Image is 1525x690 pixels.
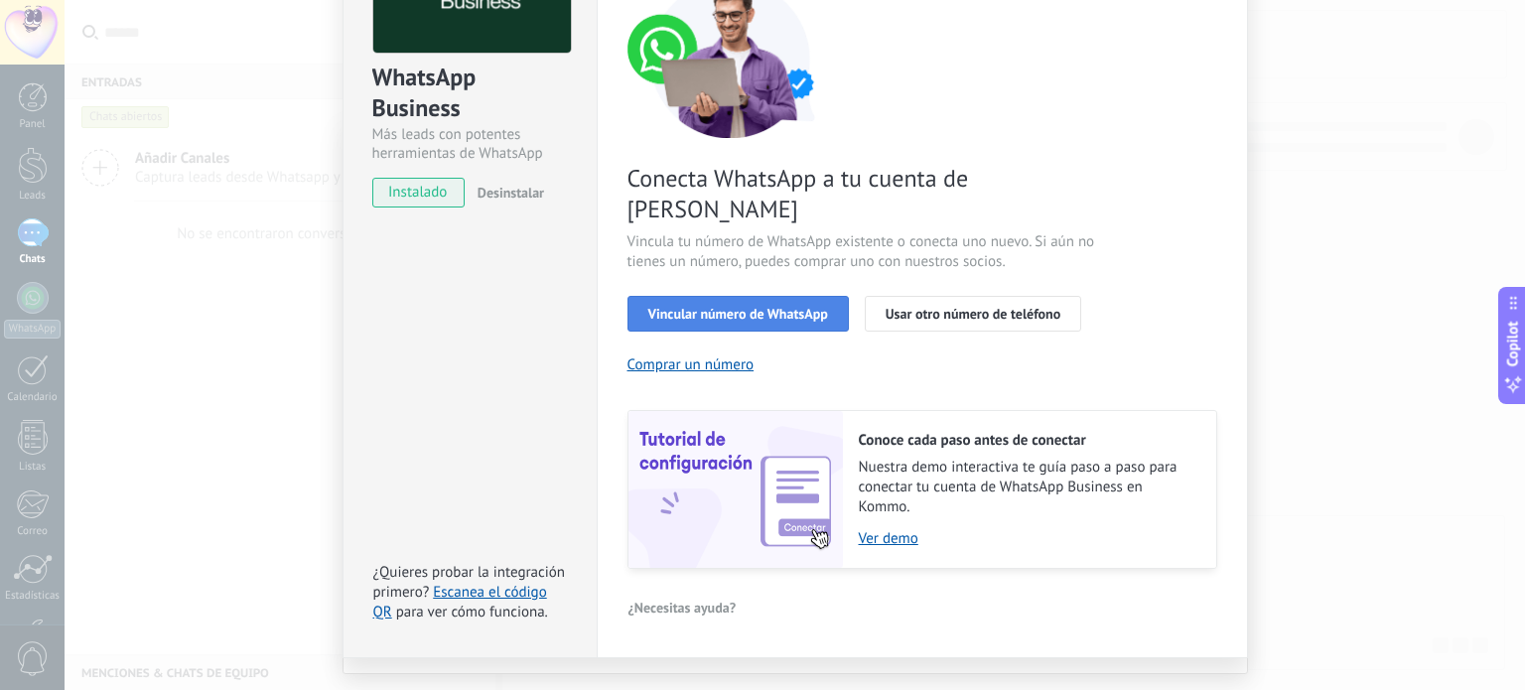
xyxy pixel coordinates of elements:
button: Desinstalar [470,178,544,207]
h2: Conoce cada paso antes de conectar [859,431,1196,450]
span: Nuestra demo interactiva te guía paso a paso para conectar tu cuenta de WhatsApp Business en Kommo. [859,458,1196,517]
a: Escanea el código QR [373,583,547,621]
button: Usar otro número de teléfono [865,296,1081,332]
span: Vincular número de WhatsApp [648,307,828,321]
div: Más leads con potentes herramientas de WhatsApp [372,125,568,163]
span: Desinstalar [478,184,544,202]
span: ¿Quieres probar la integración primero? [373,563,566,602]
span: instalado [373,178,464,207]
span: Usar otro número de teléfono [886,307,1060,321]
button: ¿Necesitas ayuda? [627,593,738,622]
div: WhatsApp Business [372,62,568,125]
span: Conecta WhatsApp a tu cuenta de [PERSON_NAME] [627,163,1100,224]
button: Comprar un número [627,355,755,374]
button: Vincular número de WhatsApp [627,296,849,332]
span: para ver cómo funciona. [396,603,548,621]
a: Ver demo [859,529,1196,548]
span: Vincula tu número de WhatsApp existente o conecta uno nuevo. Si aún no tienes un número, puedes c... [627,232,1100,272]
span: ¿Necesitas ayuda? [628,601,737,615]
span: Copilot [1503,321,1523,366]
